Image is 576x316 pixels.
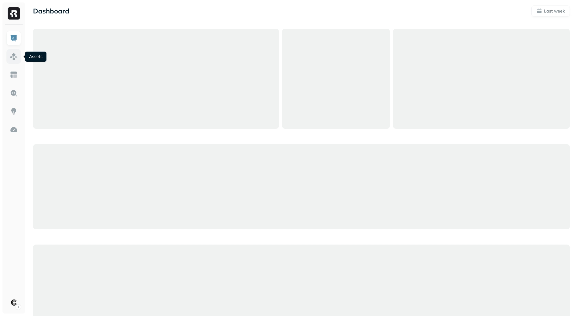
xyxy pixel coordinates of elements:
[10,71,18,79] img: Asset Explorer
[10,126,18,134] img: Optimization
[544,8,565,14] p: Last week
[531,5,570,16] button: Last week
[10,107,18,115] img: Insights
[10,34,18,42] img: Dashboard
[25,52,46,62] div: Assets
[9,298,18,307] img: Clutch
[10,53,18,60] img: Assets
[8,7,20,20] img: Ryft
[33,7,69,15] p: Dashboard
[10,89,18,97] img: Query Explorer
